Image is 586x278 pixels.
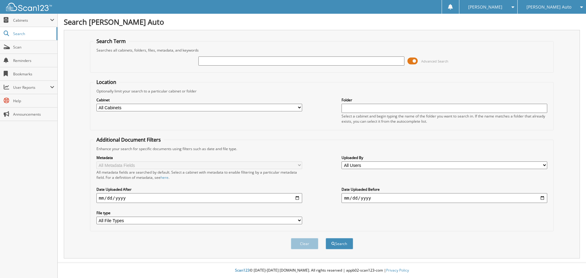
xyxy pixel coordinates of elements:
input: end [342,193,547,203]
span: Scan123 [235,268,250,273]
span: Cabinets [13,18,50,23]
input: start [96,193,302,203]
span: Search [13,31,53,36]
h1: Search [PERSON_NAME] Auto [64,17,580,27]
img: scan123-logo-white.svg [6,3,52,11]
div: Searches all cabinets, folders, files, metadata, and keywords [93,48,551,53]
span: User Reports [13,85,50,90]
button: Search [326,238,353,249]
label: Date Uploaded After [96,187,302,192]
legend: Additional Document Filters [93,136,164,143]
span: Scan [13,45,54,50]
span: Announcements [13,112,54,117]
legend: Location [93,79,119,85]
span: Bookmarks [13,71,54,77]
span: [PERSON_NAME] Auto [526,5,571,9]
a: here [161,175,168,180]
span: [PERSON_NAME] [468,5,502,9]
a: Privacy Policy [386,268,409,273]
legend: Search Term [93,38,129,45]
div: Enhance your search for specific documents using filters such as date and file type. [93,146,551,151]
label: Cabinet [96,97,302,103]
span: Help [13,98,54,103]
span: Advanced Search [421,59,448,63]
span: Reminders [13,58,54,63]
div: Select a cabinet and begin typing the name of the folder you want to search in. If the name match... [342,114,547,124]
label: Metadata [96,155,302,160]
div: Optionally limit your search to a particular cabinet or folder [93,88,551,94]
label: File type [96,210,302,215]
div: © [DATE]-[DATE] [DOMAIN_NAME]. All rights reserved | appb02-scan123-com | [58,263,586,278]
label: Uploaded By [342,155,547,160]
label: Date Uploaded Before [342,187,547,192]
button: Clear [291,238,318,249]
div: All metadata fields are searched by default. Select a cabinet with metadata to enable filtering b... [96,170,302,180]
label: Folder [342,97,547,103]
